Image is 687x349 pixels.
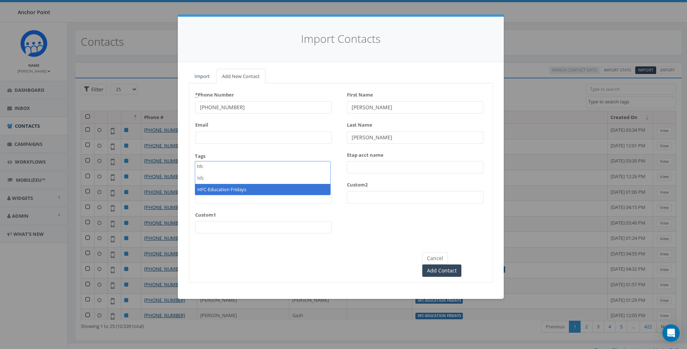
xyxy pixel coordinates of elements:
[195,91,198,98] abbr: required
[195,119,208,128] label: Email
[195,101,332,114] input: +1 214-248-4342
[422,264,461,277] input: Add Contact
[422,252,448,264] button: Cancel
[347,179,368,188] label: Custom2
[197,163,211,170] textarea: Search
[195,131,332,144] input: Enter a valid email address (e.g., example@domain.com)
[195,89,234,98] label: Phone Number
[195,184,330,195] li: HFC-Education Fridays
[662,324,680,342] div: Open Intercom Messenger
[189,31,493,47] h4: Import Contacts
[216,69,265,84] a: Add New Contact
[195,153,205,160] label: Tags
[347,119,372,128] label: Last Name
[195,173,330,184] li: hfc
[189,69,215,84] a: Import
[347,149,384,159] label: Etap acct name
[195,209,216,218] label: Custom1
[347,89,373,98] label: First Name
